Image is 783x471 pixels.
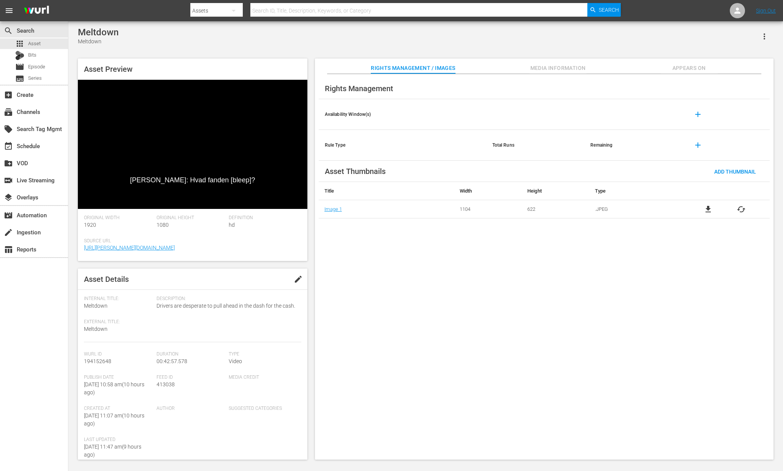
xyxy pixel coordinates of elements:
[4,26,13,35] span: Search
[454,182,522,200] th: Width
[584,130,682,161] th: Remaining
[661,63,718,73] span: Appears On
[84,444,141,458] span: [DATE] 11:47 am ( 9 hours ago )
[84,437,153,443] span: Last Updated
[599,3,619,17] span: Search
[78,27,119,38] div: Meltdown
[4,245,13,254] span: Reports
[28,74,42,82] span: Series
[4,90,13,100] span: Create
[319,130,486,161] th: Rule Type
[84,238,297,244] span: Source Url
[587,3,621,17] button: Search
[4,193,13,202] span: Overlays
[589,182,679,200] th: Type
[157,296,297,302] span: Description:
[4,228,13,237] span: Ingestion
[229,351,297,357] span: Type
[84,275,129,284] span: Asset Details
[84,326,108,332] span: Meltdown
[319,182,454,200] th: Title
[4,211,13,220] span: Automation
[84,222,96,228] span: 1920
[454,200,522,218] td: 1104
[589,200,679,218] td: .JPEG
[157,406,225,412] span: Author
[28,63,45,71] span: Episode
[693,110,702,119] span: add
[704,205,713,214] a: file_download
[229,375,297,381] span: Media Credit
[4,176,13,185] span: Live Streaming
[84,381,144,395] span: [DATE] 10:58 am ( 10 hours ago )
[157,302,297,310] span: Drivers are desperate to pull ahead in the dash for the cash.
[28,51,36,59] span: Bits
[84,65,133,74] span: Asset Preview
[4,107,13,117] span: Channels
[15,51,24,60] div: Bits
[4,142,13,151] span: Schedule
[708,169,762,175] span: Add Thumbnail
[324,206,342,212] a: Image 1
[157,351,225,357] span: Duration
[78,38,119,46] div: Meltdown
[84,413,144,427] span: [DATE] 11:07 am ( 10 hours ago )
[84,406,153,412] span: Created At
[157,215,225,221] span: Original Height
[157,222,169,228] span: 1080
[689,105,707,123] button: add
[84,375,153,381] span: Publish Date
[18,2,55,20] img: ans4CAIJ8jUAAAAAAAAAAAAAAAAAAAAAAAAgQb4GAAAAAAAAAAAAAAAAAAAAAAAAJMjXAAAAAAAAAAAAAAAAAAAAAAAAgAT5G...
[15,39,24,48] span: Asset
[28,40,41,47] span: Asset
[325,84,393,93] span: Rights Management
[84,215,153,221] span: Original Width
[4,125,13,134] span: Search Tag Mgmt
[325,167,386,176] span: Asset Thumbnails
[157,358,187,364] span: 00:42:57.578
[689,136,707,154] button: add
[84,245,175,251] a: [URL][PERSON_NAME][DOMAIN_NAME]
[84,296,153,302] span: Internal Title:
[229,215,297,221] span: Definition
[522,182,589,200] th: Height
[486,130,585,161] th: Total Runs
[229,358,242,364] span: Video
[84,319,153,325] span: External Title:
[522,200,589,218] td: 622
[157,375,225,381] span: Feed ID
[756,8,776,14] a: Sign Out
[229,406,297,412] span: Suggested Categories
[530,63,587,73] span: Media Information
[78,80,307,209] div: Video Player
[737,205,746,214] button: cached
[693,141,702,150] span: add
[289,270,307,288] button: edit
[294,275,303,284] span: edit
[319,99,486,130] th: Availability Window(s)
[4,159,13,168] span: VOD
[15,62,24,71] span: Episode
[84,358,111,364] span: 194152648
[15,74,24,83] span: Series
[5,6,14,15] span: menu
[157,381,175,387] span: 413038
[84,303,108,309] span: Meltdown
[84,351,153,357] span: Wurl Id
[708,164,762,178] button: Add Thumbnail
[371,63,455,73] span: Rights Management / Images
[229,222,235,228] span: hd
